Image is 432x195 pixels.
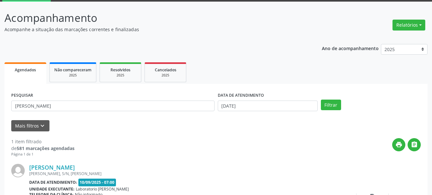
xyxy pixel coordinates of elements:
[11,164,25,177] img: img
[155,67,176,73] span: Cancelados
[17,145,75,151] strong: 581 marcações agendadas
[11,101,215,111] input: Nome, CNS
[29,164,75,171] a: [PERSON_NAME]
[11,91,33,101] label: PESQUISAR
[29,171,324,176] div: [PERSON_NAME], S/N, [PERSON_NAME]
[322,44,379,52] p: Ano de acompanhamento
[11,145,75,152] div: de
[11,120,49,131] button: Mais filtroskeyboard_arrow_down
[4,26,301,33] p: Acompanhe a situação das marcações correntes e finalizadas
[392,138,405,151] button: print
[15,67,36,73] span: Agendados
[392,20,425,31] button: Relatórios
[149,73,181,78] div: 2025
[11,152,75,157] div: Página 1 de 1
[39,122,46,129] i: keyboard_arrow_down
[29,180,77,185] b: Data de atendimento:
[54,67,92,73] span: Não compareceram
[104,73,137,78] div: 2025
[218,101,318,111] input: Selecione um intervalo
[110,67,130,73] span: Resolvidos
[408,138,421,151] button: 
[11,138,75,145] div: 1 item filtrado
[321,100,341,111] button: Filtrar
[4,10,301,26] p: Acompanhamento
[78,179,116,186] span: 10/09/2025 - 07:00
[29,186,75,192] b: Unidade executante:
[395,141,402,148] i: print
[54,73,92,78] div: 2025
[411,141,418,148] i: 
[218,91,264,101] label: DATA DE ATENDIMENTO
[76,186,129,192] span: Laboratorio [PERSON_NAME]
